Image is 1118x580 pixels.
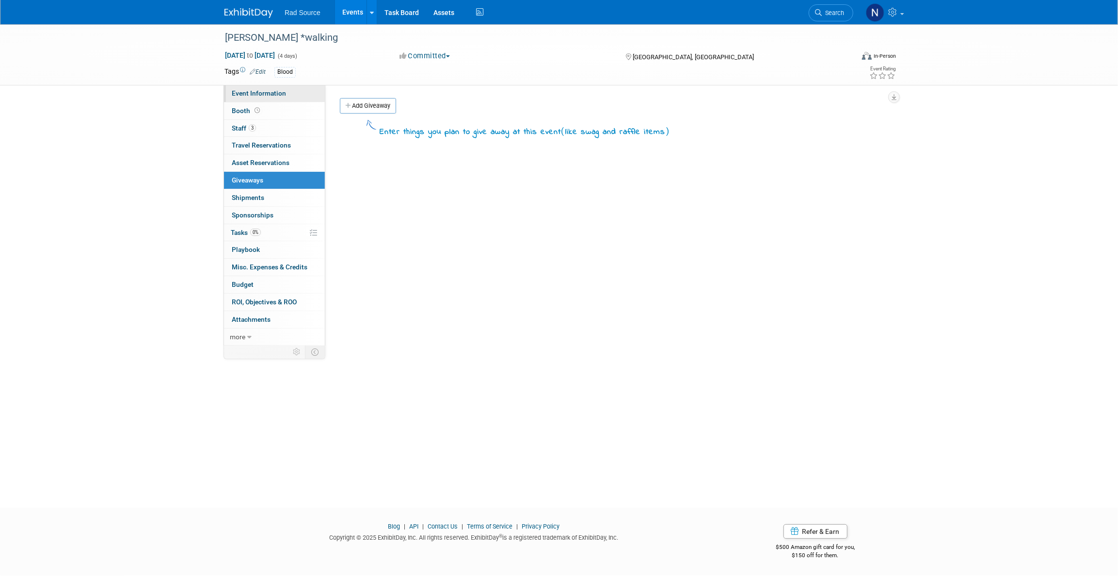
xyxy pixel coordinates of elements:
[224,66,266,78] td: Tags
[222,29,839,47] div: [PERSON_NAME] *walking
[224,329,325,346] a: more
[224,137,325,154] a: Travel Reservations
[253,107,262,114] span: Booth not reserved yet
[783,524,847,539] a: Refer & Earn
[224,224,325,241] a: Tasks0%
[380,125,670,138] div: Enter things you plan to give away at this event like swag and raffle items
[232,176,263,184] span: Giveaways
[232,315,271,323] span: Attachments
[249,124,256,132] span: 3
[224,51,275,60] span: [DATE] [DATE]
[230,333,245,341] span: more
[285,9,320,17] span: Rad Source
[245,51,255,59] span: to
[401,523,408,530] span: |
[232,141,291,149] span: Travel Reservations
[277,53,297,59] span: (4 days)
[499,533,502,539] sup: ®
[737,537,894,559] div: $500 Amazon gift card for you,
[224,85,325,102] a: Event Information
[224,8,273,18] img: ExhibitDay
[665,126,670,136] span: )
[224,154,325,171] a: Asset Reservations
[232,298,297,306] span: ROI, Objectives & ROO
[396,51,454,61] button: Committed
[232,246,260,253] span: Playbook
[232,281,254,288] span: Budget
[224,531,723,542] div: Copyright © 2025 ExhibitDay, Inc. All rights reserved. ExhibitDay is a registered trademark of Ex...
[822,9,844,17] span: Search
[232,211,273,219] span: Sponsorships
[340,98,396,114] a: Add Giveaway
[232,263,307,271] span: Misc. Expenses & Credits
[224,172,325,189] a: Giveaways
[561,126,565,136] span: (
[224,276,325,293] a: Budget
[224,207,325,224] a: Sponsorships
[232,89,286,97] span: Event Information
[305,346,325,358] td: Toggle Event Tabs
[224,259,325,276] a: Misc. Expenses & Credits
[796,50,896,65] div: Event Format
[232,107,262,115] span: Booth
[232,159,289,166] span: Asset Reservations
[737,551,894,560] div: $150 off for them.
[388,523,400,530] a: Blog
[288,346,305,358] td: Personalize Event Tab Strip
[224,102,325,119] a: Booth
[873,52,896,60] div: In-Person
[420,523,426,530] span: |
[459,523,465,530] span: |
[232,124,256,132] span: Staff
[514,523,520,530] span: |
[224,189,325,206] a: Shipments
[633,53,754,61] span: [GEOGRAPHIC_DATA], [GEOGRAPHIC_DATA]
[224,311,325,328] a: Attachments
[869,66,895,71] div: Event Rating
[809,4,853,21] a: Search
[232,194,264,201] span: Shipments
[522,523,559,530] a: Privacy Policy
[224,241,325,258] a: Playbook
[224,294,325,311] a: ROI, Objectives & ROO
[250,229,261,236] span: 0%
[250,68,266,75] a: Edit
[866,3,884,22] img: Nicole Bailey
[409,523,418,530] a: API
[428,523,458,530] a: Contact Us
[231,229,261,236] span: Tasks
[224,120,325,137] a: Staff3
[274,67,296,77] div: Blood
[467,523,512,530] a: Terms of Service
[862,52,872,60] img: Format-Inperson.png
